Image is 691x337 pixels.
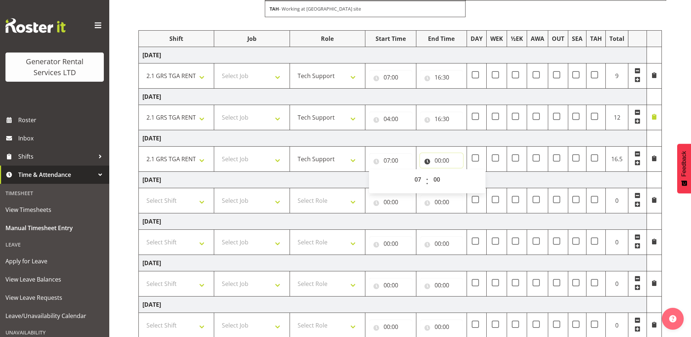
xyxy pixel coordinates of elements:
div: WEK [490,34,503,43]
td: [DATE] [139,213,647,229]
span: Manual Timesheet Entry [5,222,104,233]
input: Click to select... [369,112,412,126]
input: Click to select... [369,278,412,293]
span: View Leave Balances [5,274,104,285]
td: [DATE] [139,296,647,313]
div: SEA [572,34,582,43]
td: [DATE] [139,88,647,105]
span: : [426,172,428,190]
div: Start Time [369,34,412,43]
input: Click to select... [420,319,463,334]
td: [DATE] [139,255,647,271]
div: AWA [531,34,544,43]
div: Timesheet [2,186,107,201]
div: - Working at [GEOGRAPHIC_DATA] site [265,1,466,17]
a: View Leave Requests [2,288,107,307]
td: [DATE] [139,130,647,146]
input: Click to select... [420,236,463,251]
div: Leave [2,237,107,252]
div: Role [294,34,361,43]
strong: TAH [270,5,279,12]
div: End Time [420,34,463,43]
input: Click to select... [369,153,412,168]
a: Manual Timesheet Entry [2,219,107,237]
input: Click to select... [369,236,412,251]
a: Leave/Unavailability Calendar [2,307,107,325]
div: Total [609,34,624,43]
td: 16.5 [606,146,628,171]
td: 0 [606,229,628,255]
input: Click to select... [420,195,463,209]
img: Rosterit website logo [5,18,66,33]
div: ½EK [511,34,523,43]
span: Roster [18,115,106,125]
span: Time & Attendance [18,169,95,180]
input: Click to select... [420,70,463,85]
span: View Leave Requests [5,292,104,303]
td: [DATE] [139,171,647,188]
a: View Timesheets [2,201,107,219]
span: View Timesheets [5,204,104,215]
div: Job [218,34,286,43]
span: Shifts [18,151,95,162]
div: OUT [552,34,564,43]
a: Apply for Leave [2,252,107,270]
span: Leave/Unavailability Calendar [5,310,104,321]
input: Click to select... [420,278,463,293]
div: Shift [142,34,210,43]
img: help-xxl-2.png [669,315,676,322]
input: Click to select... [369,195,412,209]
button: Feedback - Show survey [677,144,691,193]
div: DAY [471,34,483,43]
td: 0 [606,188,628,213]
div: TAH [590,34,602,43]
input: Click to select... [420,153,463,168]
a: View Leave Balances [2,270,107,288]
td: [DATE] [139,47,647,63]
input: Click to select... [369,70,412,85]
td: 12 [606,105,628,130]
span: Feedback [681,151,687,177]
input: Click to select... [420,112,463,126]
div: Generator Rental Services LTD [13,56,97,78]
td: 9 [606,63,628,88]
span: Inbox [18,133,106,144]
input: Click to select... [369,319,412,334]
span: Apply for Leave [5,256,104,267]
td: 0 [606,271,628,296]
